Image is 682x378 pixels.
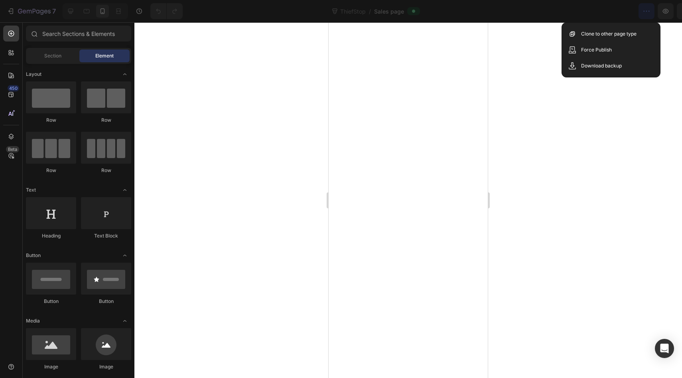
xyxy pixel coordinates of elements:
div: Row [26,167,76,174]
button: Save [599,3,626,19]
div: Beta [6,146,19,152]
div: Row [26,117,76,124]
span: ThiefStop [339,7,367,16]
span: Toggle open [118,315,131,327]
span: Toggle open [118,249,131,262]
span: Sales page [374,7,404,16]
span: Text [26,186,36,194]
div: Row [81,117,131,124]
p: 7 [52,6,56,16]
div: 450 [8,85,19,91]
span: / [369,7,371,16]
div: Button [81,298,131,305]
div: Open Intercom Messenger [655,339,674,358]
span: Media [26,317,40,325]
span: Layout [26,71,41,78]
span: Section [44,52,61,59]
span: Element [95,52,114,59]
button: 7 [3,3,59,19]
p: Download backup [581,62,622,70]
span: Toggle open [118,184,131,196]
div: Button [26,298,76,305]
div: Row [81,167,131,174]
input: Search Sections & Elements [26,26,131,42]
iframe: Design area [329,22,488,378]
span: Toggle open [118,68,131,81]
span: Save [606,8,619,15]
button: Publish [629,3,662,19]
p: Force Publish [581,46,612,54]
div: Publish [636,7,656,16]
div: Heading [26,232,76,239]
span: Button [26,252,41,259]
div: Text Block [81,232,131,239]
div: Image [81,363,131,370]
div: Undo/Redo [150,3,183,19]
p: Clone to other page type [581,30,637,38]
div: Image [26,363,76,370]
